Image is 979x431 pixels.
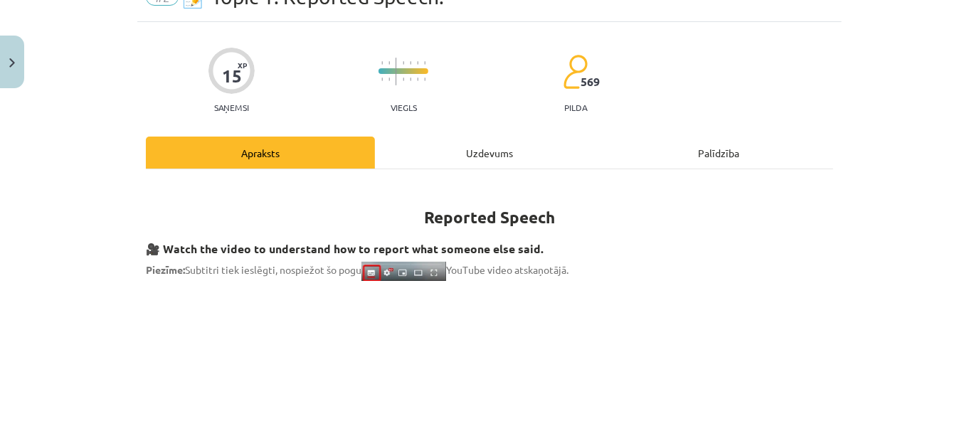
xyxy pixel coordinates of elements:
p: pilda [564,102,587,112]
img: icon-short-line-57e1e144782c952c97e751825c79c345078a6d821885a25fce030b3d8c18986b.svg [381,78,383,81]
span: XP [238,61,247,69]
span: Subtitri tiek ieslēgti, nospiežot šo pogu YouTube video atskaņotājā. [146,263,568,276]
strong: 🎥 Watch the video to understand how to report what someone else said. [146,241,544,256]
img: icon-short-line-57e1e144782c952c97e751825c79c345078a6d821885a25fce030b3d8c18986b.svg [381,61,383,65]
img: icon-short-line-57e1e144782c952c97e751825c79c345078a6d821885a25fce030b3d8c18986b.svg [403,78,404,81]
strong: Piezīme: [146,263,185,276]
p: Saņemsi [208,102,255,112]
img: icon-short-line-57e1e144782c952c97e751825c79c345078a6d821885a25fce030b3d8c18986b.svg [417,61,418,65]
img: icon-short-line-57e1e144782c952c97e751825c79c345078a6d821885a25fce030b3d8c18986b.svg [417,78,418,81]
img: icon-close-lesson-0947bae3869378f0d4975bcd49f059093ad1ed9edebbc8119c70593378902aed.svg [9,58,15,68]
div: Apraksts [146,137,375,169]
img: icon-short-line-57e1e144782c952c97e751825c79c345078a6d821885a25fce030b3d8c18986b.svg [388,78,390,81]
div: Palīdzība [604,137,833,169]
img: icon-short-line-57e1e144782c952c97e751825c79c345078a6d821885a25fce030b3d8c18986b.svg [403,61,404,65]
img: icon-long-line-d9ea69661e0d244f92f715978eff75569469978d946b2353a9bb055b3ed8787d.svg [396,58,397,85]
img: icon-short-line-57e1e144782c952c97e751825c79c345078a6d821885a25fce030b3d8c18986b.svg [410,61,411,65]
strong: Reported Speech [424,207,555,228]
span: 569 [581,75,600,88]
img: icon-short-line-57e1e144782c952c97e751825c79c345078a6d821885a25fce030b3d8c18986b.svg [410,78,411,81]
img: students-c634bb4e5e11cddfef0936a35e636f08e4e9abd3cc4e673bd6f9a4125e45ecb1.svg [563,54,588,90]
div: Uzdevums [375,137,604,169]
img: icon-short-line-57e1e144782c952c97e751825c79c345078a6d821885a25fce030b3d8c18986b.svg [388,61,390,65]
img: icon-short-line-57e1e144782c952c97e751825c79c345078a6d821885a25fce030b3d8c18986b.svg [424,61,425,65]
p: Viegls [391,102,417,112]
div: 15 [222,66,242,86]
img: icon-short-line-57e1e144782c952c97e751825c79c345078a6d821885a25fce030b3d8c18986b.svg [424,78,425,81]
